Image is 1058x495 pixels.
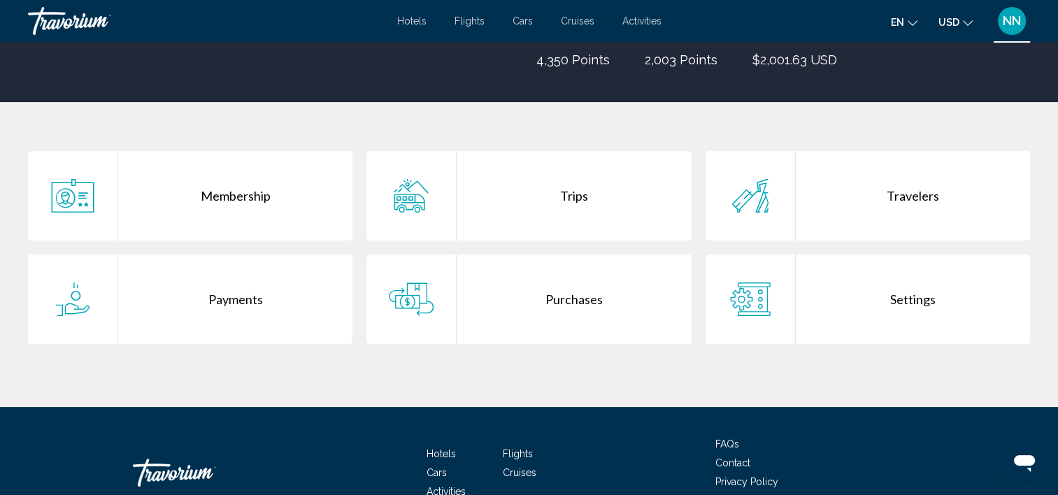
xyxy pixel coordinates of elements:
[796,254,1030,344] div: Settings
[715,476,778,487] a: Privacy Policy
[28,254,352,344] a: Payments
[536,52,610,67] p: 4,350 Points
[457,254,691,344] div: Purchases
[366,254,691,344] a: Purchases
[752,52,837,67] p: $2,001.63 USD
[561,15,594,27] a: Cruises
[622,15,662,27] a: Activities
[503,448,533,459] a: Flights
[28,151,352,241] a: Membership
[133,452,273,494] a: Travorium
[455,15,485,27] a: Flights
[994,6,1030,36] button: User Menu
[891,12,917,32] button: Change language
[715,457,750,468] a: Contact
[706,151,1030,241] a: Travelers
[938,17,959,28] span: USD
[891,17,904,28] span: en
[1002,439,1047,484] iframe: Button to launch messaging window
[513,15,533,27] a: Cars
[118,151,352,241] div: Membership
[427,448,456,459] a: Hotels
[706,254,1030,344] a: Settings
[28,7,383,35] a: Travorium
[503,467,536,478] a: Cruises
[645,52,717,67] p: 2,003 Points
[427,467,447,478] a: Cars
[118,254,352,344] div: Payments
[796,151,1030,241] div: Travelers
[1003,14,1021,28] span: NN
[938,12,973,32] button: Change currency
[715,438,739,450] a: FAQs
[397,15,427,27] a: Hotels
[457,151,691,241] div: Trips
[366,151,691,241] a: Trips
